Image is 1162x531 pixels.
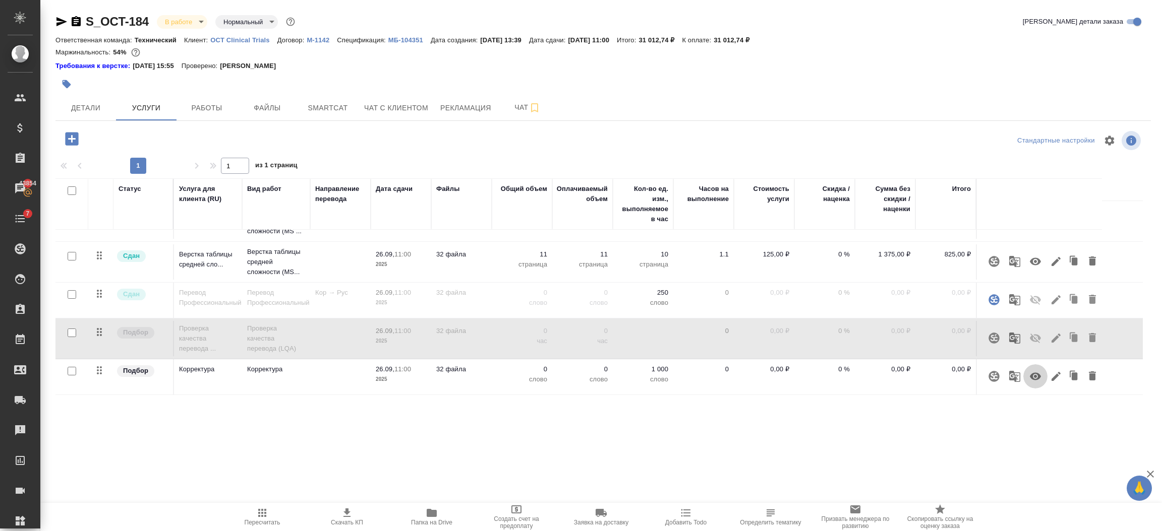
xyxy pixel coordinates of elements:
button: Скопировать ссылку для ЯМессенджера [55,16,68,28]
td: 0 [673,283,734,318]
span: 7 [20,209,35,219]
p: 0,00 ₽ [739,364,789,374]
p: Корректура [247,364,305,374]
div: Статус [119,184,141,194]
p: Технический [135,36,184,44]
p: Подбор [123,366,148,376]
p: 32 файла [436,249,487,259]
button: Редактировать [1048,249,1065,274]
p: Подбор [123,327,148,338]
p: час [557,336,608,346]
span: Добавить Todo [665,519,707,526]
p: 0 [557,326,608,336]
div: Оплачиваемый объем [557,184,608,204]
button: В работе [162,18,195,26]
button: Призвать менеджера по развитию [813,503,898,531]
p: 0,00 ₽ [860,288,910,298]
p: слово [618,374,668,384]
p: слово [557,374,608,384]
p: час [497,336,547,346]
div: Итого [952,184,971,194]
p: страница [557,259,608,270]
p: 2025 [376,259,426,270]
button: Доп статусы указывают на важность/срочность заказа [284,15,297,28]
p: Дата сдачи: [529,36,568,44]
p: 0,00 ₽ [739,326,789,336]
div: В работе [215,15,278,29]
button: Привязать к услуге проект Smartcat [982,364,1006,388]
button: Не учитывать [1023,326,1048,350]
div: Часов на выполнение [678,184,729,204]
div: Нажми, чтобы открыть папку с инструкцией [55,61,133,71]
p: слово [497,374,547,384]
p: 0,00 ₽ [739,288,789,298]
button: Привязать к услуге проект Smartcat [982,249,1006,274]
p: 32 файла [436,364,487,374]
p: К оплате: [682,36,714,44]
span: 🙏 [1131,478,1148,499]
button: Скачать КП [305,503,389,531]
button: Удалить [1084,326,1101,350]
p: страница [618,259,668,270]
p: Спецификация: [337,36,388,44]
span: Чат с клиентом [364,102,428,114]
a: S_OCT-184 [86,15,149,28]
button: Удалить [1084,249,1101,274]
span: Пересчитать [245,519,280,526]
button: Клонировать [1065,364,1084,388]
a: 7 [3,206,38,231]
button: Редактировать [1048,288,1065,312]
p: 32 файла [436,288,487,298]
p: 2025 [376,336,426,346]
button: Определить тематику [728,503,813,531]
button: Клонировать [1065,288,1084,312]
button: Учитывать [1023,249,1048,274]
div: Вид работ [247,184,281,194]
p: 1 000 [618,364,668,374]
a: Требования к верстке: [55,61,133,71]
p: 2025 [376,374,426,384]
button: Привязать к услуге проект Smartcat [982,326,1006,350]
p: слово [618,298,668,308]
p: 31 012,74 ₽ [638,36,682,44]
td: 0 [673,359,734,394]
a: M-1142 [307,35,337,44]
p: 0 [497,326,547,336]
span: Скачать КП [331,519,363,526]
p: 0,00 ₽ [860,364,910,374]
button: Нормальный [220,18,266,26]
p: Проверка качества перевода (LQA) [247,323,305,354]
p: Перевод Профессиональный [247,288,305,308]
p: Сдан [123,289,140,299]
p: [PERSON_NAME] [220,61,283,71]
p: Договор: [277,36,307,44]
span: Детали [62,102,110,114]
p: OCT Clinical Trials [210,36,277,44]
p: 11:00 [394,327,411,335]
button: Не учитывать [1023,288,1048,312]
p: 0 [497,288,547,298]
p: 0,00 ₽ [920,326,971,336]
span: Рекламация [440,102,491,114]
span: Smartcat [304,102,352,114]
p: 11:00 [394,365,411,373]
a: 43854 [3,176,38,201]
p: Проверено: [182,61,220,71]
p: [DATE] 13:39 [480,36,529,44]
div: Кол-во ед. изм., выполняемое в час [618,184,668,224]
p: 26.09, [376,250,394,258]
p: Кор → Рус [315,288,366,298]
p: 0,00 ₽ [860,326,910,336]
a: МБ-104351 [388,35,431,44]
p: 1 375,00 ₽ [860,249,910,259]
p: 0 [497,364,547,374]
button: Клонировать [1065,326,1084,350]
p: 10 [618,249,668,259]
button: Рекомендация движка МТ [1003,364,1027,388]
p: Верстка таблицы средней сло... [179,249,237,270]
p: Корректура [179,364,237,374]
span: Призвать менеджера по развитию [819,515,892,529]
p: 31 012,74 ₽ [714,36,757,44]
svg: Подписаться [529,102,541,114]
td: 1.1 [673,244,734,280]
